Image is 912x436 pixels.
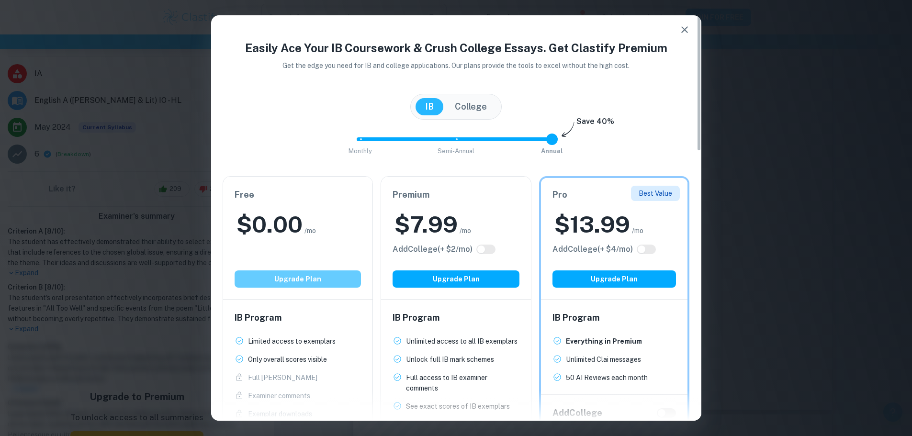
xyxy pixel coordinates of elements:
[393,311,519,324] h6: IB Program
[349,147,372,155] span: Monthly
[460,225,471,236] span: /mo
[445,98,496,115] button: College
[566,354,641,365] p: Unlimited Clai messages
[554,209,630,240] h2: $ 13.99
[552,244,633,255] h6: Click to see all the additional College features.
[562,122,574,138] img: subscription-arrow.svg
[248,336,336,347] p: Limited access to exemplars
[248,354,327,365] p: Only overall scores visible
[235,311,361,324] h6: IB Program
[632,225,643,236] span: /mo
[236,209,303,240] h2: $ 0.00
[393,270,519,288] button: Upgrade Plan
[235,270,361,288] button: Upgrade Plan
[248,372,317,383] p: Full [PERSON_NAME]
[269,60,643,71] p: Get the edge you need for IB and college applications. Our plans provide the tools to excel witho...
[576,116,614,132] h6: Save 40%
[235,188,361,201] h6: Free
[393,188,519,201] h6: Premium
[552,188,676,201] h6: Pro
[406,336,518,347] p: Unlimited access to all IB exemplars
[304,225,316,236] span: /mo
[406,354,494,365] p: Unlock full IB mark schemes
[639,188,672,199] p: Best Value
[416,98,443,115] button: IB
[552,311,676,324] h6: IB Program
[566,336,642,347] p: Everything in Premium
[541,147,563,155] span: Annual
[438,147,474,155] span: Semi-Annual
[406,372,519,393] p: Full access to IB examiner comments
[223,39,690,56] h4: Easily Ace Your IB Coursework & Crush College Essays. Get Clastify Premium
[566,372,648,383] p: 50 AI Reviews each month
[552,270,676,288] button: Upgrade Plan
[393,244,473,255] h6: Click to see all the additional College features.
[394,209,458,240] h2: $ 7.99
